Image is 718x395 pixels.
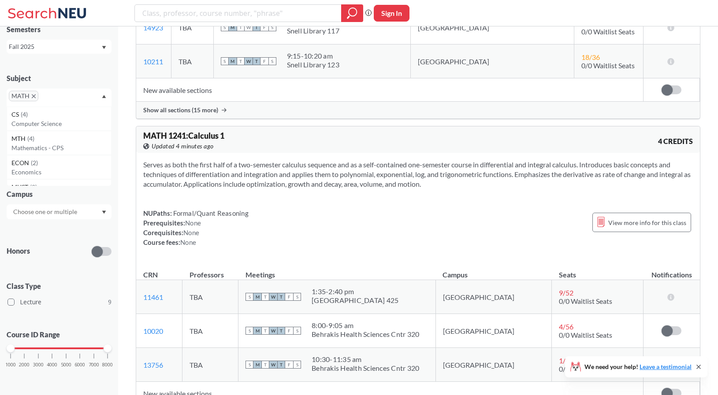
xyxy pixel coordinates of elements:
[559,356,573,365] span: 1 / 56
[246,293,253,301] span: S
[293,361,301,369] span: S
[74,362,85,367] span: 6000
[261,293,269,301] span: T
[182,314,238,348] td: TBA
[559,297,612,305] span: 0/0 Waitlist Seats
[9,91,38,101] span: MATHX to remove pill
[182,348,238,382] td: TBA
[221,23,229,31] span: S
[143,208,249,247] div: NUPaths: Prerequisites: Corequisites: Course fees:
[411,11,574,44] td: [GEOGRAPHIC_DATA]
[31,159,38,166] span: ( 2 )
[640,363,692,370] a: Leave a testimonial
[11,144,111,152] p: Mathematics - CPS
[435,280,551,314] td: [GEOGRAPHIC_DATA]
[285,327,293,335] span: F
[136,78,644,102] td: New available sections
[584,364,692,370] span: We need your help!
[7,204,112,219] div: Dropdown arrow
[287,60,339,69] div: Snell Library 123
[260,57,268,65] span: F
[277,293,285,301] span: T
[374,5,409,22] button: Sign In
[552,261,644,280] th: Seats
[21,111,28,118] span: ( 4 )
[143,327,163,335] a: 10020
[9,207,83,217] input: Choose one or multiple
[559,365,612,373] span: 0/0 Waitlist Seats
[180,238,196,246] span: None
[581,53,600,61] span: 18 / 36
[19,362,30,367] span: 2000
[141,6,335,21] input: Class, professor, course number, "phrase"
[27,135,34,142] span: ( 4 )
[5,362,16,367] span: 1000
[7,330,112,340] p: Course ID Range
[269,293,277,301] span: W
[102,95,106,98] svg: Dropdown arrow
[581,61,635,70] span: 0/0 Waitlist Seats
[253,361,261,369] span: M
[229,23,237,31] span: M
[277,361,285,369] span: T
[33,362,44,367] span: 3000
[559,288,573,297] span: 9 / 52
[237,57,245,65] span: T
[102,46,106,49] svg: Dropdown arrow
[312,355,419,364] div: 10:30 - 11:35 am
[143,131,224,140] span: MATH 1241 : Calculus 1
[435,348,551,382] td: [GEOGRAPHIC_DATA]
[260,23,268,31] span: F
[312,296,398,305] div: [GEOGRAPHIC_DATA] 425
[47,362,57,367] span: 4000
[7,189,112,199] div: Campus
[7,281,112,291] span: Class Type
[11,168,111,177] p: Economics
[268,23,276,31] span: S
[293,293,301,301] span: S
[30,183,37,191] span: ( 2 )
[411,44,574,78] td: [GEOGRAPHIC_DATA]
[171,11,213,44] td: TBA
[287,26,339,35] div: Snell Library 117
[136,102,700,118] div: Show all sections (15 more)
[261,361,269,369] span: T
[9,42,101,52] div: Fall 2025
[229,57,237,65] span: M
[253,293,261,301] span: M
[183,229,199,236] span: None
[7,40,112,54] div: Fall 2025Dropdown arrow
[253,57,260,65] span: T
[32,94,36,98] svg: X to remove pill
[341,4,363,22] div: magnifying glass
[245,23,253,31] span: W
[238,261,435,280] th: Meetings
[7,89,112,107] div: MATHX to remove pillDropdown arrowCS(4)Computer ScienceMTH(4)Mathematics - CPSECON(2)EconomicsMUS...
[61,362,71,367] span: 5000
[7,25,112,34] div: Semesters
[246,327,253,335] span: S
[293,327,301,335] span: S
[143,23,163,32] a: 14923
[559,322,573,331] span: 4 / 56
[285,361,293,369] span: F
[287,52,339,60] div: 9:15 - 10:20 am
[221,57,229,65] span: S
[11,119,111,128] p: Computer Science
[312,321,419,330] div: 8:00 - 9:05 am
[608,217,686,228] span: View more info for this class
[143,270,158,280] div: CRN
[11,134,27,144] span: MTH
[11,158,31,168] span: ECON
[7,246,30,256] p: Honors
[89,362,99,367] span: 7000
[143,160,693,189] section: Serves as both the first half of a two-semester calculus sequence and as a self-contained one-sem...
[581,27,635,36] span: 0/0 Waitlist Seats
[285,293,293,301] span: F
[108,297,112,307] span: 9
[269,327,277,335] span: W
[312,287,398,296] div: 1:35 - 2:40 pm
[152,141,214,151] span: Updated 4 minutes ago
[143,293,163,301] a: 11461
[172,209,249,217] span: Formal/Quant Reasoning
